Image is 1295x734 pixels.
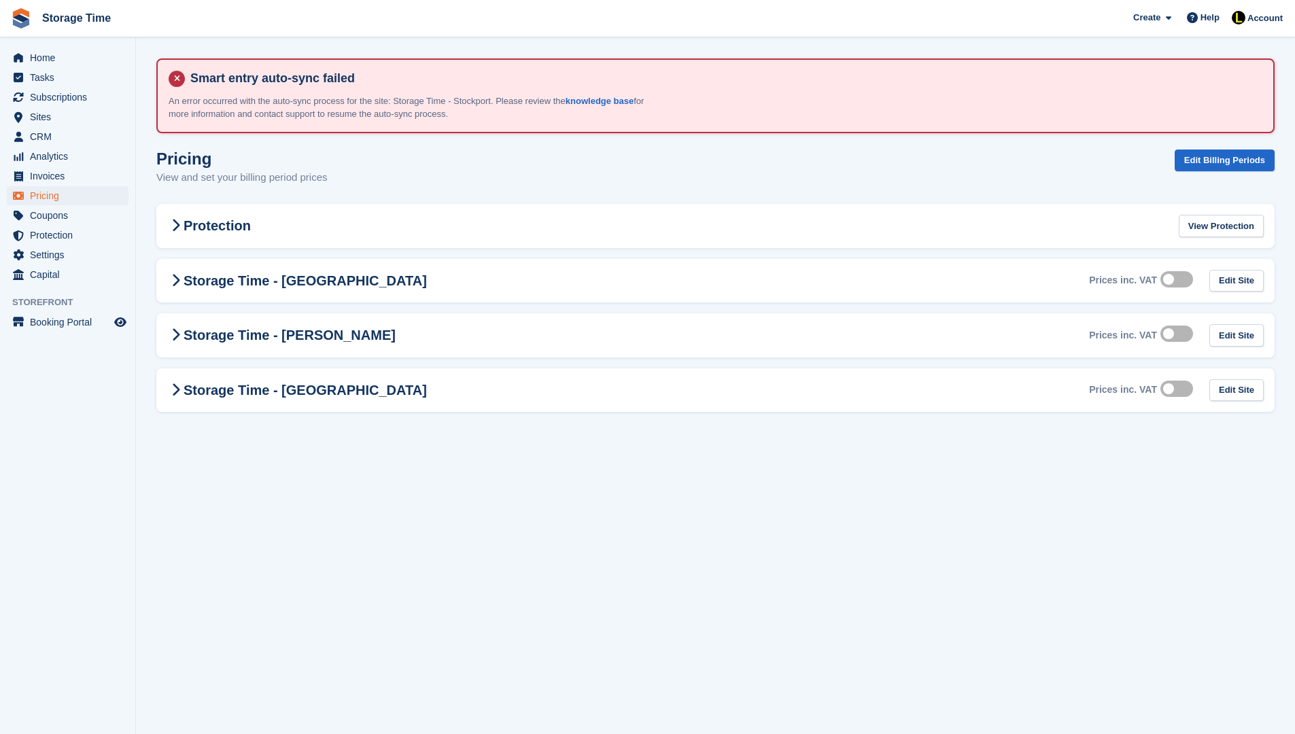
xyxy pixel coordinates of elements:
a: menu [7,88,128,107]
span: CRM [30,127,111,146]
a: menu [7,313,128,332]
a: View Protection [1179,215,1264,237]
h4: Smart entry auto-sync failed [185,71,1262,86]
span: Create [1133,11,1160,24]
div: Prices inc. VAT [1089,330,1157,341]
h2: Protection [167,217,251,234]
span: Subscriptions [30,88,111,107]
img: Laaibah Sarwar [1232,11,1245,24]
h2: Storage Time - [GEOGRAPHIC_DATA] [167,382,427,398]
span: Storefront [12,296,135,309]
a: menu [7,147,128,166]
a: knowledge base [566,96,634,106]
h1: Pricing [156,150,328,168]
a: menu [7,226,128,245]
a: Preview store [112,314,128,330]
span: Protection [30,226,111,245]
span: Sites [30,107,111,126]
a: menu [7,186,128,205]
a: Edit Site [1209,270,1264,292]
a: menu [7,265,128,284]
span: Tasks [30,68,111,87]
span: Settings [30,245,111,264]
span: Coupons [30,206,111,225]
h2: Storage Time - [PERSON_NAME] [167,327,396,343]
a: menu [7,107,128,126]
p: View and set your billing period prices [156,170,328,186]
a: Edit Site [1209,379,1264,402]
span: Pricing [30,186,111,205]
a: menu [7,127,128,146]
span: Help [1201,11,1220,24]
span: Capital [30,265,111,284]
span: Home [30,48,111,67]
span: Analytics [30,147,111,166]
span: Invoices [30,167,111,186]
a: Storage Time [37,7,116,29]
a: menu [7,167,128,186]
p: An error occurred with the auto-sync process for the site: Storage Time - Stockport. Please revie... [169,94,644,121]
div: Prices inc. VAT [1089,384,1157,396]
img: stora-icon-8386f47178a22dfd0bd8f6a31ec36ba5ce8667c1dd55bd0f319d3a0aa187defe.svg [11,8,31,29]
div: Prices inc. VAT [1089,275,1157,286]
h2: Storage Time - [GEOGRAPHIC_DATA] [167,273,427,289]
span: Booking Portal [30,313,111,332]
span: Account [1247,12,1283,25]
a: menu [7,206,128,225]
a: Edit Billing Periods [1175,150,1275,172]
a: menu [7,245,128,264]
a: Edit Site [1209,324,1264,347]
a: menu [7,68,128,87]
a: menu [7,48,128,67]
